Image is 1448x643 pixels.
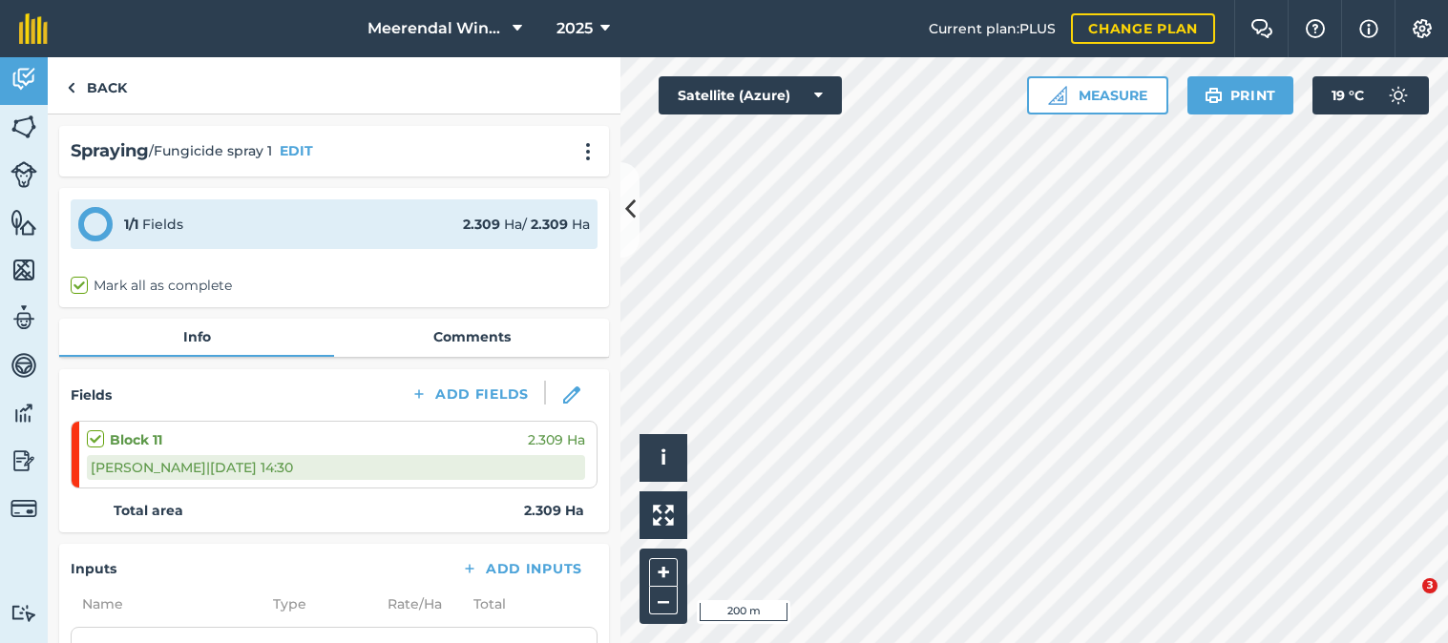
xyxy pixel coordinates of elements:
[10,446,37,475] img: svg+xml;base64,PD94bWwgdmVyc2lvbj0iMS4wIiBlbmNvZGluZz0idXRmLTgiPz4KPCEtLSBHZW5lcmF0b3I6IEFkb2JlIE...
[280,140,313,161] button: EDIT
[110,429,162,450] strong: Block 11
[10,161,37,188] img: svg+xml;base64,PD94bWwgdmVyc2lvbj0iMS4wIiBlbmNvZGluZz0idXRmLTgiPz4KPCEtLSBHZW5lcmF0b3I6IEFkb2JlIE...
[71,558,116,579] h4: Inputs
[1250,19,1273,38] img: Two speech bubbles overlapping with the left bubble in the forefront
[1187,76,1294,114] button: Print
[10,208,37,237] img: svg+xml;base64,PHN2ZyB4bWxucz0iaHR0cDovL3d3dy53My5vcmcvMjAwMC9zdmciIHdpZHRoPSI1NiIgaGVpZ2h0PSI2MC...
[71,276,232,296] label: Mark all as complete
[376,593,462,614] span: Rate/ Ha
[10,303,37,332] img: svg+xml;base64,PD94bWwgdmVyc2lvbj0iMS4wIiBlbmNvZGluZz0idXRmLTgiPz4KPCEtLSBHZW5lcmF0b3I6IEFkb2JlIE...
[1048,86,1067,105] img: Ruler icon
[10,604,37,622] img: svg+xml;base64,PD94bWwgdmVyc2lvbj0iMS4wIiBlbmNvZGluZz0idXRmLTgiPz4KPCEtLSBHZW5lcmF0b3I6IEFkb2JlIE...
[462,593,506,614] span: Total
[463,214,590,235] div: Ha / Ha
[531,216,568,233] strong: 2.309
[929,18,1056,39] span: Current plan : PLUS
[1359,17,1378,40] img: svg+xml;base64,PHN2ZyB4bWxucz0iaHR0cDovL3d3dy53My5vcmcvMjAwMC9zdmciIHdpZHRoPSIxNyIgaGVpZ2h0PSIxNy...
[395,381,544,407] button: Add Fields
[556,17,593,40] span: 2025
[71,137,149,165] h2: Spraying
[10,351,37,380] img: svg+xml;base64,PD94bWwgdmVyc2lvbj0iMS4wIiBlbmNvZGluZz0idXRmLTgiPz4KPCEtLSBHZW5lcmF0b3I6IEFkb2JlIE...
[577,142,599,161] img: svg+xml;base64,PHN2ZyB4bWxucz0iaHR0cDovL3d3dy53My5vcmcvMjAwMC9zdmciIHdpZHRoPSIyMCIgaGVpZ2h0PSIyNC...
[524,500,584,521] strong: 2.309 Ha
[563,386,580,404] img: svg+xml;base64,PHN2ZyB3aWR0aD0iMTgiIGhlaWdodD0iMTgiIHZpZXdCb3g9IjAgMCAxOCAxOCIgZmlsbD0ibm9uZSIgeG...
[334,319,609,355] a: Comments
[87,455,585,480] div: [PERSON_NAME] | [DATE] 14:30
[262,593,376,614] span: Type
[124,216,138,233] strong: 1 / 1
[649,558,678,587] button: +
[10,65,37,93] img: svg+xml;base64,PD94bWwgdmVyc2lvbj0iMS4wIiBlbmNvZGluZz0idXRmLTgiPz4KPCEtLSBHZW5lcmF0b3I6IEFkb2JlIE...
[10,113,37,141] img: svg+xml;base64,PHN2ZyB4bWxucz0iaHR0cDovL3d3dy53My5vcmcvMjAwMC9zdmciIHdpZHRoPSI1NiIgaGVpZ2h0PSI2MC...
[19,13,48,44] img: fieldmargin Logo
[1304,19,1327,38] img: A question mark icon
[367,17,505,40] span: Meerendal Wine Estate
[1312,76,1429,114] button: 19 °C
[528,429,585,450] span: 2.309 Ha
[1411,19,1434,38] img: A cog icon
[114,500,183,521] strong: Total area
[446,555,598,582] button: Add Inputs
[124,214,183,235] div: Fields
[659,76,842,114] button: Satellite (Azure)
[67,76,75,99] img: svg+xml;base64,PHN2ZyB4bWxucz0iaHR0cDovL3d3dy53My5vcmcvMjAwMC9zdmciIHdpZHRoPSI5IiBoZWlnaHQ9IjI0Ii...
[1332,76,1364,114] span: 19 ° C
[653,505,674,526] img: Four arrows, one pointing top left, one top right, one bottom right and the last bottom left
[1383,578,1429,624] iframe: Intercom live chat
[1205,84,1223,107] img: svg+xml;base64,PHN2ZyB4bWxucz0iaHR0cDovL3d3dy53My5vcmcvMjAwMC9zdmciIHdpZHRoPSIxOSIgaGVpZ2h0PSIyNC...
[1379,76,1417,114] img: svg+xml;base64,PD94bWwgdmVyc2lvbj0iMS4wIiBlbmNvZGluZz0idXRmLTgiPz4KPCEtLSBHZW5lcmF0b3I6IEFkb2JlIE...
[10,399,37,427] img: svg+xml;base64,PD94bWwgdmVyc2lvbj0iMS4wIiBlbmNvZGluZz0idXRmLTgiPz4KPCEtLSBHZW5lcmF0b3I6IEFkb2JlIE...
[59,319,334,355] a: Info
[71,384,112,405] h4: Fields
[1027,76,1168,114] button: Measure
[149,140,272,161] span: / Fungicide spray 1
[48,57,146,114] a: Back
[1071,13,1215,44] a: Change plan
[1422,578,1438,593] span: 3
[463,216,500,233] strong: 2.309
[71,593,262,614] span: Name
[649,587,678,614] button: –
[640,434,687,482] button: i
[10,495,37,522] img: svg+xml;base64,PD94bWwgdmVyc2lvbj0iMS4wIiBlbmNvZGluZz0idXRmLTgiPz4KPCEtLSBHZW5lcmF0b3I6IEFkb2JlIE...
[10,256,37,284] img: svg+xml;base64,PHN2ZyB4bWxucz0iaHR0cDovL3d3dy53My5vcmcvMjAwMC9zdmciIHdpZHRoPSI1NiIgaGVpZ2h0PSI2MC...
[661,446,666,469] span: i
